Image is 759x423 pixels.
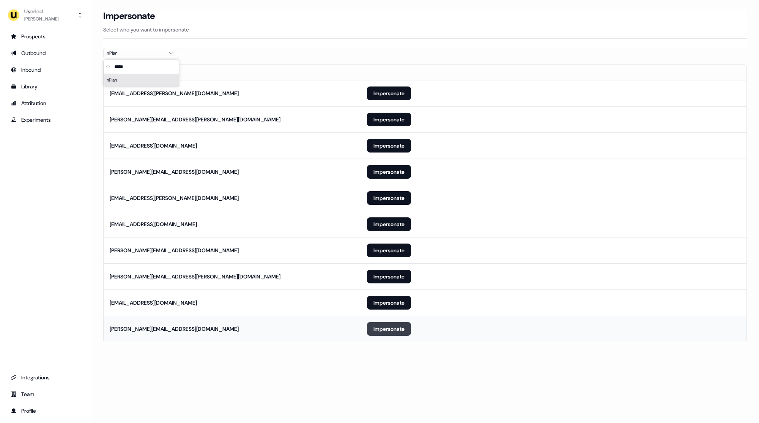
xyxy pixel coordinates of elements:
[367,165,411,179] button: Impersonate
[11,66,80,74] div: Inbound
[11,83,80,90] div: Library
[110,116,280,123] div: [PERSON_NAME][EMAIL_ADDRESS][PERSON_NAME][DOMAIN_NAME]
[11,33,80,40] div: Prospects
[110,90,239,97] div: [EMAIL_ADDRESS][PERSON_NAME][DOMAIN_NAME]
[107,49,164,57] div: nPlan
[6,30,85,42] a: Go to prospects
[6,47,85,59] a: Go to outbound experience
[103,10,155,22] h3: Impersonate
[367,296,411,310] button: Impersonate
[110,194,239,202] div: [EMAIL_ADDRESS][PERSON_NAME][DOMAIN_NAME]
[24,15,58,23] div: [PERSON_NAME]
[110,142,197,149] div: [EMAIL_ADDRESS][DOMAIN_NAME]
[110,168,239,176] div: [PERSON_NAME][EMAIL_ADDRESS][DOMAIN_NAME]
[11,99,80,107] div: Attribution
[6,6,85,24] button: Userled[PERSON_NAME]
[11,374,80,381] div: Integrations
[367,270,411,283] button: Impersonate
[110,247,239,254] div: [PERSON_NAME][EMAIL_ADDRESS][DOMAIN_NAME]
[6,114,85,126] a: Go to experiments
[103,26,747,33] p: Select who you want to impersonate
[367,217,411,231] button: Impersonate
[11,49,80,57] div: Outbound
[6,64,85,76] a: Go to Inbound
[24,8,58,15] div: Userled
[6,97,85,109] a: Go to attribution
[110,273,280,280] div: [PERSON_NAME][EMAIL_ADDRESS][PERSON_NAME][DOMAIN_NAME]
[367,191,411,205] button: Impersonate
[104,74,179,86] div: Suggestions
[367,322,411,336] button: Impersonate
[11,407,80,415] div: Profile
[367,113,411,126] button: Impersonate
[110,325,239,333] div: [PERSON_NAME][EMAIL_ADDRESS][DOMAIN_NAME]
[6,405,85,417] a: Go to profile
[367,244,411,257] button: Impersonate
[110,220,197,228] div: [EMAIL_ADDRESS][DOMAIN_NAME]
[367,86,411,100] button: Impersonate
[367,139,411,153] button: Impersonate
[11,390,80,398] div: Team
[6,388,85,400] a: Go to team
[6,371,85,384] a: Go to integrations
[104,65,361,80] th: Email
[104,74,179,86] div: nPlan
[11,116,80,124] div: Experiments
[110,299,197,307] div: [EMAIL_ADDRESS][DOMAIN_NAME]
[6,80,85,93] a: Go to templates
[103,48,179,58] button: nPlan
